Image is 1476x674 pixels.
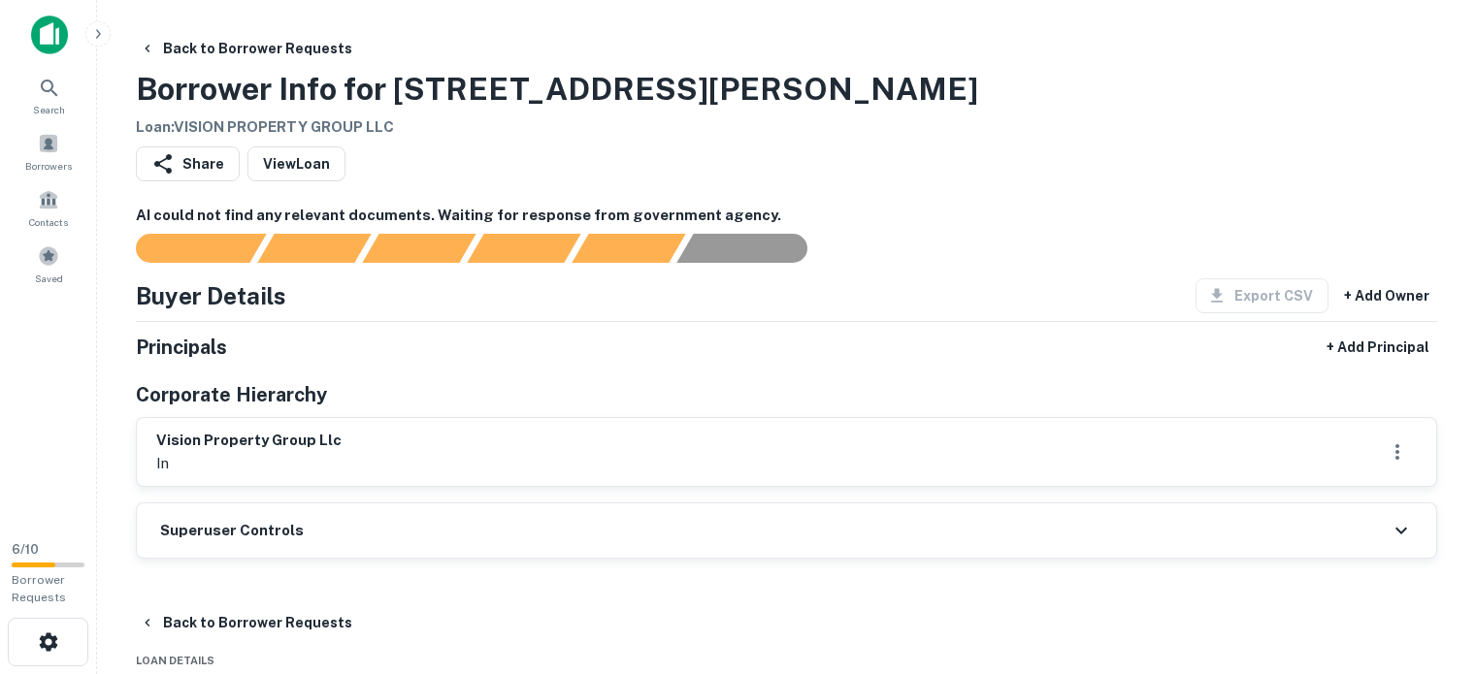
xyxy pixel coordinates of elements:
[160,520,304,542] h6: Superuser Controls
[136,655,214,666] span: Loan Details
[113,234,258,263] div: Sending borrower request to AI...
[35,271,63,286] span: Saved
[6,125,91,177] a: Borrowers
[257,234,371,263] div: Your request is received and processing...
[1336,278,1437,313] button: + Add Owner
[136,278,286,313] h4: Buyer Details
[136,205,1437,227] h6: AI could not find any relevant documents. Waiting for response from government agency.
[6,181,91,234] a: Contacts
[362,234,476,263] div: Documents found, AI parsing details...
[132,31,360,66] button: Back to Borrower Requests
[156,430,342,452] h6: vision property group llc
[6,238,91,290] a: Saved
[156,452,342,475] p: in
[677,234,831,263] div: AI fulfillment process complete.
[136,333,227,362] h5: Principals
[25,158,72,174] span: Borrowers
[136,380,327,409] h5: Corporate Hierarchy
[136,146,240,181] button: Share
[136,116,978,139] h6: Loan : VISION PROPERTY GROUP LLC
[12,573,66,604] span: Borrower Requests
[572,234,685,263] div: Principals found, still searching for contact information. This may take time...
[29,214,68,230] span: Contacts
[31,16,68,54] img: capitalize-icon.png
[1319,330,1437,365] button: + Add Principal
[132,605,360,640] button: Back to Borrower Requests
[467,234,580,263] div: Principals found, AI now looking for contact information...
[6,69,91,121] a: Search
[1379,519,1476,612] iframe: Chat Widget
[12,542,39,557] span: 6 / 10
[136,66,978,112] h3: Borrower Info for [STREET_ADDRESS][PERSON_NAME]
[247,146,345,181] a: ViewLoan
[33,102,65,117] span: Search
